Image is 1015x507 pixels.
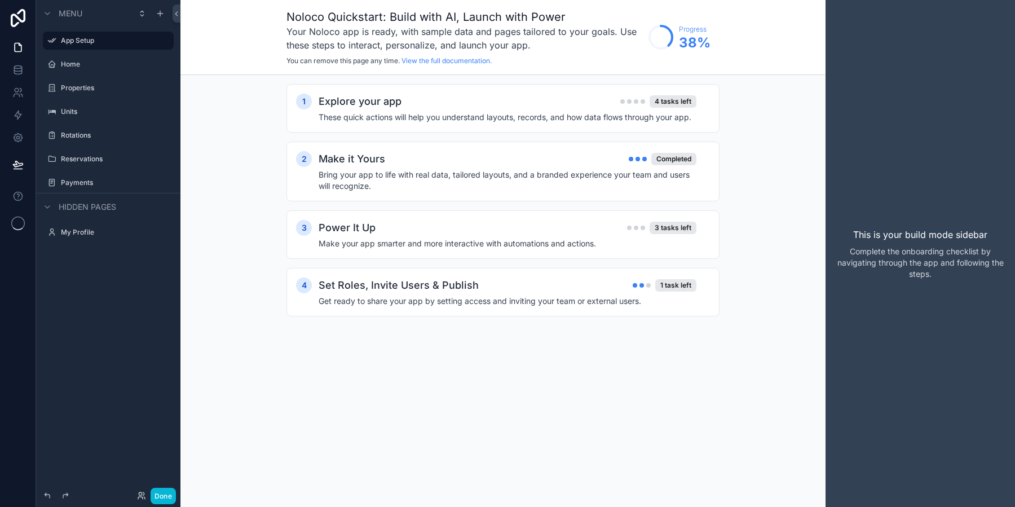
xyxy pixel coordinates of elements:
[61,60,171,69] label: Home
[151,488,176,504] button: Done
[61,155,171,164] label: Reservations
[61,36,167,45] label: App Setup
[61,107,171,116] label: Units
[61,178,171,187] label: Payments
[61,228,171,237] label: My Profile
[679,25,710,34] span: Progress
[61,83,171,92] label: Properties
[61,131,171,140] label: Rotations
[401,56,492,65] a: View the full documentation.
[59,8,82,19] span: Menu
[286,9,643,25] h1: Noloco Quickstart: Build with AI, Launch with Power
[286,56,400,65] span: You can remove this page any time.
[853,228,987,241] p: This is your build mode sidebar
[286,25,643,52] h3: Your Noloco app is ready, with sample data and pages tailored to your goals. Use these steps to i...
[679,34,710,52] span: 38 %
[835,246,1006,280] p: Complete the onboarding checklist by navigating through the app and following the steps.
[59,201,116,213] span: Hidden pages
